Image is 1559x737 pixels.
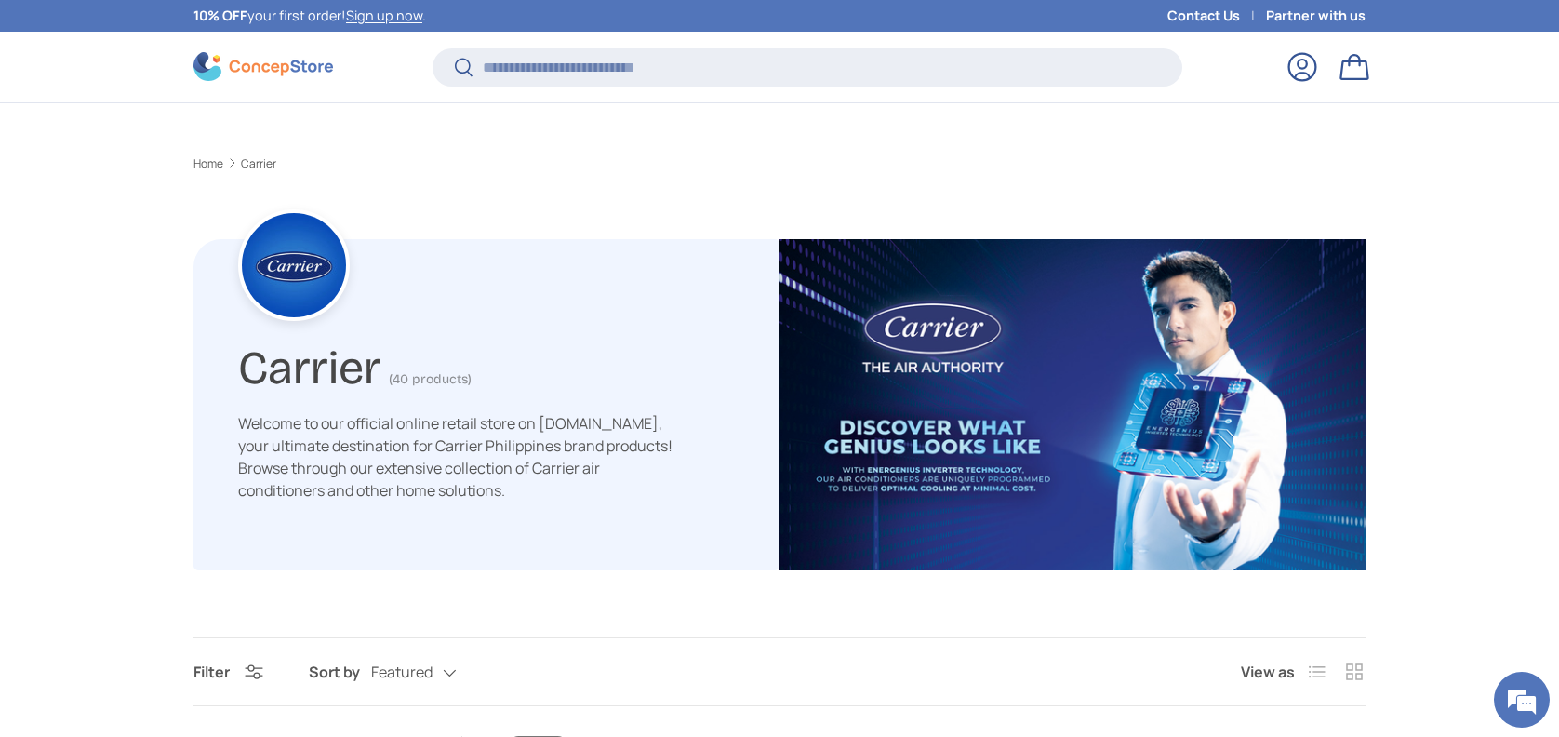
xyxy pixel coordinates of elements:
img: carrier-banner-image-concepstore [779,239,1366,570]
button: Featured [371,656,494,689]
a: Contact Us [1167,6,1266,26]
span: (40 products) [389,371,472,387]
label: Sort by [309,661,371,683]
a: Sign up now [346,7,422,24]
span: Featured [371,663,433,681]
span: View as [1241,661,1295,683]
p: Welcome to our official online retail store on [DOMAIN_NAME], your ultimate destination for Carri... [238,412,675,502]
img: ConcepStore [193,52,333,81]
strong: 10% OFF [193,7,247,24]
a: Carrier [241,158,276,169]
h1: Carrier [238,333,381,395]
span: Filter [193,662,230,682]
p: your first order! . [193,6,426,26]
a: Home [193,158,223,169]
button: Filter [193,662,263,682]
a: Partner with us [1266,6,1366,26]
nav: Breadcrumbs [193,155,1366,172]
